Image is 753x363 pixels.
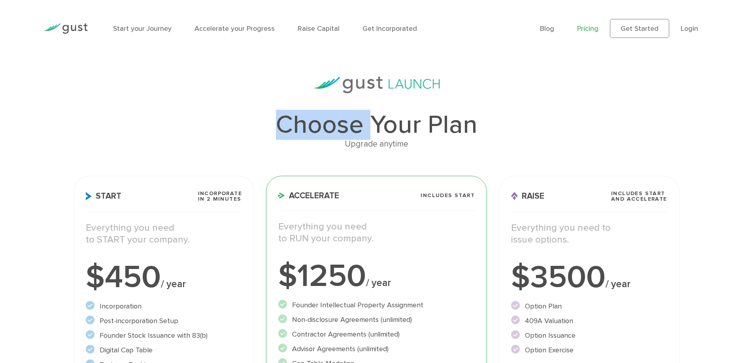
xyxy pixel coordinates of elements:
[86,345,242,355] li: Digital Cap Table
[362,24,417,33] a: Get Incorporated
[113,24,172,33] a: Start your Journey
[278,192,285,199] img: Accelerate Icon
[278,344,475,354] li: Advisor Agreements (unlimited)
[511,345,667,355] li: Option Exercise
[511,330,667,341] li: Option Issuance
[86,222,242,246] p: Everything you need to START your company.
[86,330,242,341] li: Founder Stock Issuance with 83(b)
[86,192,121,200] span: Start
[86,261,242,293] div: $450
[278,221,475,245] p: Everything you need to RUN your company.
[278,300,475,310] li: Founder Intellectual Property Assignment
[611,191,667,202] span: Includes START and ACCELERATE
[278,192,339,200] span: Accelerate
[43,23,88,34] img: Gust Logo
[606,278,630,290] span: / year
[511,222,667,246] p: Everything you need to issue options.
[161,278,186,290] span: / year
[194,24,275,33] a: Accelerate your Progress
[86,316,242,326] li: Post-incorporation Setup
[86,192,92,200] img: Start Icon X2
[610,19,669,38] a: Get Started
[511,261,667,293] div: $3500
[540,24,554,33] a: Blog
[198,191,242,202] span: Incorporate in 2 Minutes
[278,329,475,340] li: Contractor Agreements (unlimited)
[511,301,667,312] li: Option Plan
[366,277,391,289] span: / year
[86,301,242,312] li: Incorporation
[313,77,440,93] img: gust-launch-logos.svg
[298,24,340,33] a: Raise Capital
[681,24,698,33] a: Login
[511,316,667,326] li: 409A Valuation
[511,192,544,200] span: Raise
[74,112,679,137] h1: Choose Your Plan
[278,314,475,325] li: Non-disclosure Agreements (unlimited)
[421,193,475,198] span: Includes START
[577,24,598,33] a: Pricing
[278,260,475,292] div: $1250
[511,192,518,200] img: Raise Icon
[74,137,679,151] div: Upgrade anytime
